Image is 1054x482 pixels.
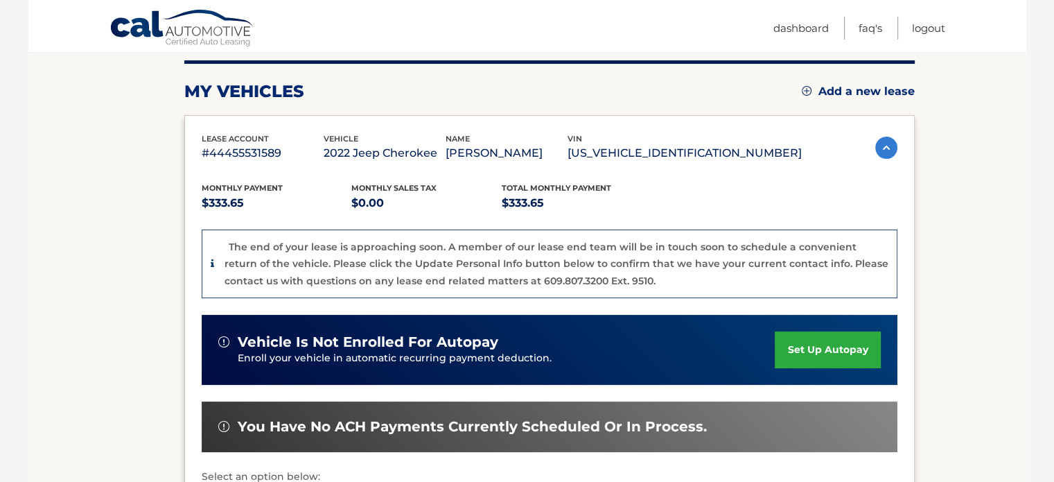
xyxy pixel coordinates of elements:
span: Monthly sales Tax [351,183,437,193]
img: accordion-active.svg [875,137,897,159]
a: Logout [912,17,945,40]
span: Monthly Payment [202,183,283,193]
a: set up autopay [775,332,880,368]
p: The end of your lease is approaching soon. A member of our lease end team will be in touch soon t... [225,241,888,287]
img: alert-white.svg [218,421,229,432]
span: name [446,134,470,144]
span: You have no ACH payments currently scheduled or in process. [238,418,707,436]
a: Cal Automotive [109,9,255,49]
p: [US_VEHICLE_IDENTIFICATION_NUMBER] [568,144,802,163]
a: Add a new lease [802,85,915,98]
a: Dashboard [773,17,829,40]
a: FAQ's [859,17,882,40]
p: $0.00 [351,193,502,213]
span: lease account [202,134,269,144]
p: Enroll your vehicle in automatic recurring payment deduction. [238,351,775,366]
h2: my vehicles [184,81,304,102]
img: alert-white.svg [218,336,229,347]
p: $333.65 [202,193,352,213]
span: vehicle is not enrolled for autopay [238,334,498,351]
span: vehicle [324,134,358,144]
img: add.svg [802,86,811,96]
span: Total Monthly Payment [502,183,611,193]
p: 2022 Jeep Cherokee [324,144,446,163]
p: #44455531589 [202,144,324,163]
p: [PERSON_NAME] [446,144,568,163]
span: vin [568,134,582,144]
p: $333.65 [502,193,652,213]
